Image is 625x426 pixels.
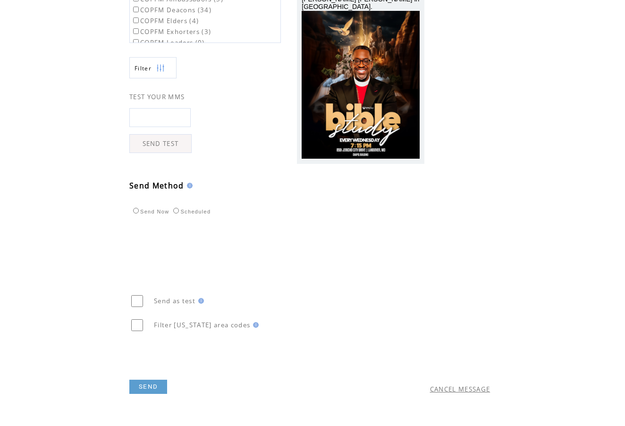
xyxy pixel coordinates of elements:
label: COPFM Exhorters (3) [131,27,211,36]
a: Filter [129,57,177,78]
span: Show filters [135,64,152,72]
label: Scheduled [171,209,211,214]
input: COPFM Deacons (34) [133,7,139,12]
input: COPFM Leaders (0) [133,39,139,45]
span: Filter [US_STATE] area codes [154,321,250,329]
label: COPFM Leaders (0) [131,38,205,47]
label: COPFM Elders (4) [131,17,199,25]
span: Send Method [129,180,184,191]
span: Send as test [154,297,195,305]
img: filters.png [156,58,165,79]
a: SEND TEST [129,134,192,153]
img: help.gif [184,183,193,188]
a: CANCEL MESSAGE [430,385,490,393]
input: Send Now [133,208,139,213]
input: COPFM Exhorters (3) [133,28,139,34]
a: SEND [129,380,167,394]
label: Send Now [131,209,169,214]
input: Scheduled [173,208,179,213]
img: help.gif [195,298,204,304]
input: COPFM Elders (4) [133,17,139,23]
label: COPFM Deacons (34) [131,6,211,14]
span: TEST YOUR MMS [129,93,185,101]
img: help.gif [250,322,259,328]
